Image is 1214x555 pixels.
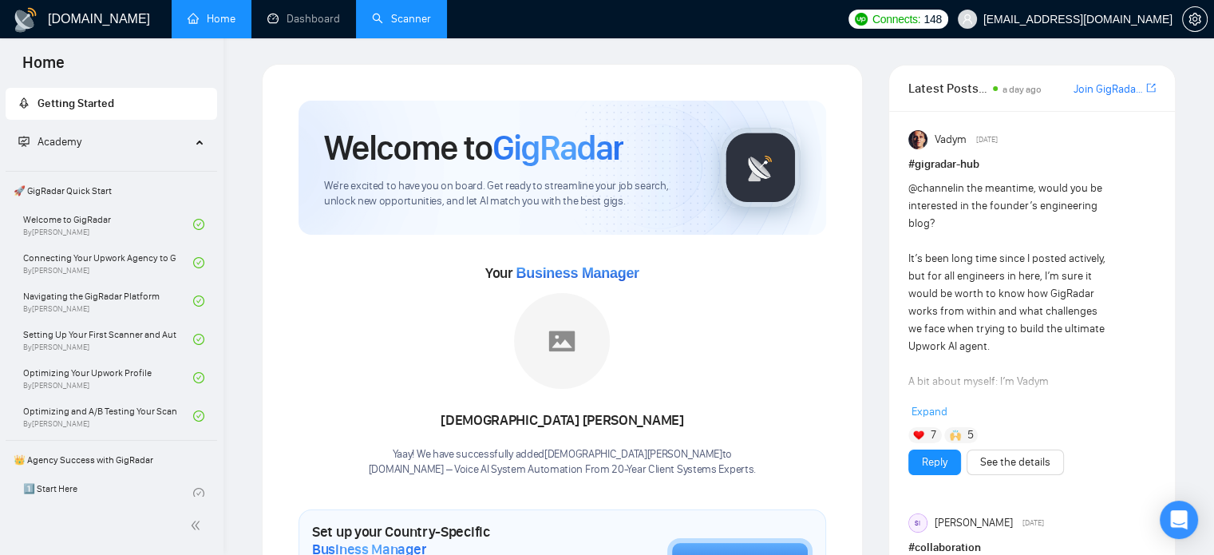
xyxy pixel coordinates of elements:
span: Vadym [934,131,966,149]
span: Connects: [872,10,920,28]
img: ❤️ [913,430,924,441]
span: rocket [18,97,30,109]
span: Getting Started [38,97,114,110]
a: Join GigRadar Slack Community [1074,81,1143,98]
a: searchScanner [372,12,431,26]
span: 148 [923,10,941,28]
span: Latest Posts from the GigRadar Community [908,78,988,98]
a: Reply [922,454,947,471]
a: Welcome to GigRadarBy[PERSON_NAME] [23,207,193,242]
button: setting [1182,6,1208,32]
span: Home [10,51,77,85]
div: Yaay! We have successfully added [DEMOGRAPHIC_DATA][PERSON_NAME] to [369,447,756,478]
a: Connecting Your Upwork Agency to GigRadarBy[PERSON_NAME] [23,245,193,280]
div: Open Intercom Messenger [1160,501,1198,539]
span: setting [1183,13,1207,26]
span: @channel [908,181,955,195]
span: a day ago [1002,84,1042,95]
a: Navigating the GigRadar PlatformBy[PERSON_NAME] [23,283,193,319]
span: [DATE] [976,133,998,147]
span: 7 [931,427,936,443]
a: Setting Up Your First Scanner and Auto-BidderBy[PERSON_NAME] [23,322,193,357]
img: logo [13,7,38,33]
span: check-circle [193,410,204,422]
span: Academy [38,135,81,149]
span: double-left [190,517,206,533]
span: [PERSON_NAME] [934,514,1012,532]
span: [DATE] [1022,516,1044,530]
span: user [962,14,973,25]
a: See the details [980,454,1050,471]
h1: # gigradar-hub [908,156,1156,173]
span: Your [485,264,639,282]
span: fund-projection-screen [18,136,30,147]
a: 1️⃣ Start Here [23,476,193,511]
span: 5 [967,427,973,443]
a: homeHome [188,12,235,26]
span: GigRadar [492,126,623,169]
li: Getting Started [6,88,217,120]
a: Optimizing and A/B Testing Your Scanner for Better ResultsBy[PERSON_NAME] [23,398,193,434]
span: Expand [911,405,947,418]
span: export [1146,81,1156,94]
button: See the details [967,450,1064,475]
span: Academy [18,135,81,149]
p: [DOMAIN_NAME] – Voice AI System Automation From 20-Year Client Systems Experts . [369,462,756,478]
a: dashboardDashboard [267,12,340,26]
a: export [1146,81,1156,96]
a: Optimizing Your Upwork ProfileBy[PERSON_NAME] [23,360,193,395]
img: gigradar-logo.png [721,128,801,208]
span: check-circle [193,334,204,345]
h1: Welcome to [324,126,623,169]
span: 🚀 GigRadar Quick Start [7,175,216,207]
span: check-circle [193,372,204,383]
img: placeholder.png [514,293,610,389]
span: check-circle [193,488,204,499]
button: Reply [908,450,961,475]
img: Vadym [908,130,927,149]
div: [DEMOGRAPHIC_DATA] [PERSON_NAME] [369,407,756,434]
span: check-circle [193,295,204,307]
img: 🙌 [950,430,961,441]
div: SI [909,514,927,532]
span: Business Manager [516,265,639,281]
span: check-circle [193,219,204,230]
img: upwork-logo.png [855,13,868,26]
span: check-circle [193,257,204,268]
span: We're excited to have you on board. Get ready to streamline your job search, unlock new opportuni... [324,179,695,209]
span: 👑 Agency Success with GigRadar [7,444,216,476]
a: setting [1182,13,1208,26]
